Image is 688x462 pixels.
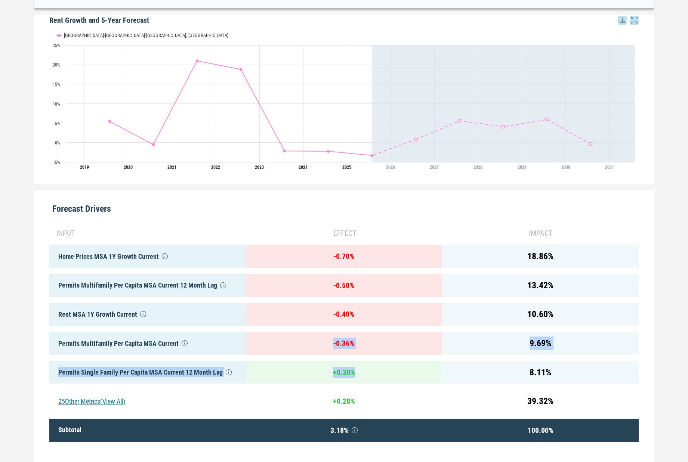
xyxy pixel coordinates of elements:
[49,390,246,413] div: 25 Other Metrics (View All)
[49,419,246,442] div: Subtotal
[442,274,639,297] div: 13.42 %
[283,150,286,153] path: Saturday, 29 Jul, 20:00, -2.15. North Port-Sarasota-Bradenton, FL.
[442,332,639,355] div: 9.69 %
[252,425,436,436] span: 3.18 %
[589,143,592,146] path: Monday, 29 Jul, 20:00, -0.36. North Port-Sarasota-Bradenton, FL.
[246,361,442,384] div: + 0.30 %
[327,150,330,153] path: Monday, 29 Jul, 20:00, -2.21. North Port-Sarasota-Bradenton, FL.
[442,390,639,413] div: 39.32 %
[473,165,482,170] tspan: 2028
[54,160,60,165] text: -5%
[371,154,374,157] path: Tuesday, 29 Jul, 20:00, -3.3. North Port-Sarasota-Bradenton, FL.
[53,82,60,87] text: 15%
[414,138,417,141] path: Wednesday, 29 Jul, 20:00, 0.82. North Port-Sarasota-Bradenton, FL.
[561,165,570,170] tspan: 2030
[240,68,243,71] path: Friday, 29 Jul, 20:00, 18.8. North Port-Sarasota-Bradenton, FL.
[246,227,442,239] div: effect
[255,165,264,170] tspan: 2023
[299,165,308,170] tspan: 2024
[546,118,549,121] path: Sunday, 29 Jul, 20:00, 5.92. North Port-Sarasota-Bradenton, FL.
[53,62,60,68] text: 20%
[53,43,60,48] text: 25%
[56,32,129,38] button: Show North Port-Sarasota-Bradenton, FL
[64,32,228,38] text: [GEOGRAPHIC_DATA]-[GEOGRAPHIC_DATA]-[GEOGRAPHIC_DATA], [GEOGRAPHIC_DATA]
[80,165,89,170] tspan: 2019
[49,274,246,297] div: Permits Multifamily Per Capita MSA Current 12 Month Lag
[246,303,442,326] div: - 0.40 %
[55,140,60,146] text: 0%
[458,120,461,123] path: Thursday, 29 Jul, 20:00, 5.6. North Port-Sarasota-Bradenton, FL.
[246,390,442,413] div: + 0.28 %
[49,332,246,355] div: Permits Multifamily Per Capita MSA Current
[49,361,246,384] div: Permits Single Family Per Capita MSA Current 12 Month Lag
[49,303,246,326] div: Rent MSA 1Y Growth Current
[386,165,395,170] tspan: 2026
[55,227,246,239] div: input
[49,245,246,268] div: Home Prices MSA 1Y Growth Current
[442,227,639,239] div: impact
[605,165,614,170] tspan: 2031
[49,26,638,175] svg: Interactive chart
[124,165,133,170] tspan: 2020
[442,361,639,384] div: 8.11 %
[502,125,505,128] path: Saturday, 29 Jul, 20:00, 4.08. North Port-Sarasota-Bradenton, FL.
[442,419,639,442] div: 100.00 %
[442,245,639,268] div: 18.86 %
[108,120,111,123] path: Monday, 29 Jul, 20:00, 5.46. North Port-Sarasota-Bradenton, FL.
[196,59,199,62] path: Thursday, 29 Jul, 20:00, 20.98. North Port-Sarasota-Bradenton, FL.
[53,102,60,107] text: 10%
[246,332,442,355] div: - 0.36 %
[442,303,639,326] div: 10.60 %
[211,165,220,170] tspan: 2022
[342,165,351,170] tspan: 2025
[49,26,639,175] div: Rent Growth and 5-Year Forecast. Highcharts interactive chart.
[49,190,639,221] div: Forecast Drivers
[55,121,60,126] text: 5%
[152,143,155,146] path: Wednesday, 29 Jul, 20:00, -0.5. North Port-Sarasota-Bradenton, FL.
[167,165,176,170] tspan: 2021
[430,165,439,170] tspan: 2027
[518,165,527,170] tspan: 2029
[246,245,442,268] div: - 0.70 %
[49,15,639,26] h5: Rent Growth and 5-Year Forecast
[246,274,442,297] div: - 0.50 %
